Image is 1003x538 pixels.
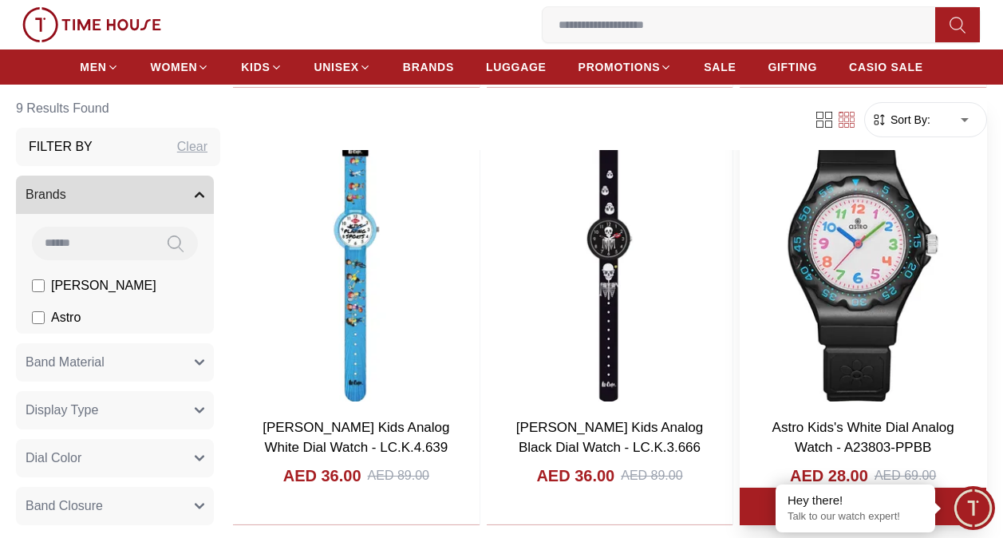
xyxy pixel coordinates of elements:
a: PROMOTIONS [579,53,673,81]
span: Band Closure [26,496,103,516]
div: AED 89.00 [368,466,429,485]
button: Sort By: [871,112,930,128]
h4: AED 28.00 [790,465,868,487]
img: ... [22,7,161,42]
a: GIFTING [768,53,817,81]
span: [PERSON_NAME] [51,276,156,295]
h6: 9 Results Found [16,89,220,128]
span: Dial Color [26,449,81,468]
div: AED 89.00 [621,466,682,485]
a: [PERSON_NAME] Kids Analog Black Dial Watch - LC.K.3.666 [516,420,703,456]
span: WOMEN [151,59,198,75]
img: Astro Kids's White Dial Analog Watch - A23803-PPBB [740,94,986,408]
a: KIDS [241,53,282,81]
button: Display Type [16,391,214,429]
span: PROMOTIONS [579,59,661,75]
span: CASIO SALE [849,59,923,75]
div: Chat Widget [951,486,995,530]
a: [PERSON_NAME] Kids Analog White Dial Watch - LC.K.4.639 [263,420,449,456]
span: LUGGAGE [486,59,547,75]
a: UNISEX [314,53,371,81]
h3: Filter By [29,137,93,156]
button: Band Material [16,343,214,382]
h4: AED 36.00 [536,465,614,487]
input: Astro [32,311,45,324]
a: WOMEN [151,53,210,81]
button: Add to cart [740,488,986,525]
button: Dial Color [16,439,214,477]
a: MEN [80,53,118,81]
div: AED 69.00 [875,466,936,485]
span: Brands [26,185,66,204]
a: LUGGAGE [486,53,547,81]
span: BRANDS [403,59,454,75]
span: GIFTING [768,59,817,75]
span: Display Type [26,401,98,420]
img: Lee Cooper Kids Analog White Dial Watch - LC.K.4.639 [233,94,480,408]
input: [PERSON_NAME] [32,279,45,292]
a: BRANDS [403,53,454,81]
h4: AED 36.00 [283,465,361,487]
button: Band Closure [16,487,214,525]
a: Astro Kids's White Dial Analog Watch - A23803-PPBB [772,420,954,456]
a: CASIO SALE [849,53,923,81]
span: Band Material [26,353,105,372]
button: Brands [16,176,214,214]
span: KIDS [241,59,270,75]
div: Clear [177,137,207,156]
span: UNISEX [314,59,359,75]
a: SALE [704,53,736,81]
img: Lee Cooper Kids Analog Black Dial Watch - LC.K.3.666 [487,94,733,408]
p: Talk to our watch expert! [788,510,923,524]
span: Sort By: [887,112,930,128]
div: Hey there! [788,493,923,508]
span: SALE [704,59,736,75]
span: Astro [51,308,81,327]
span: MEN [80,59,106,75]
